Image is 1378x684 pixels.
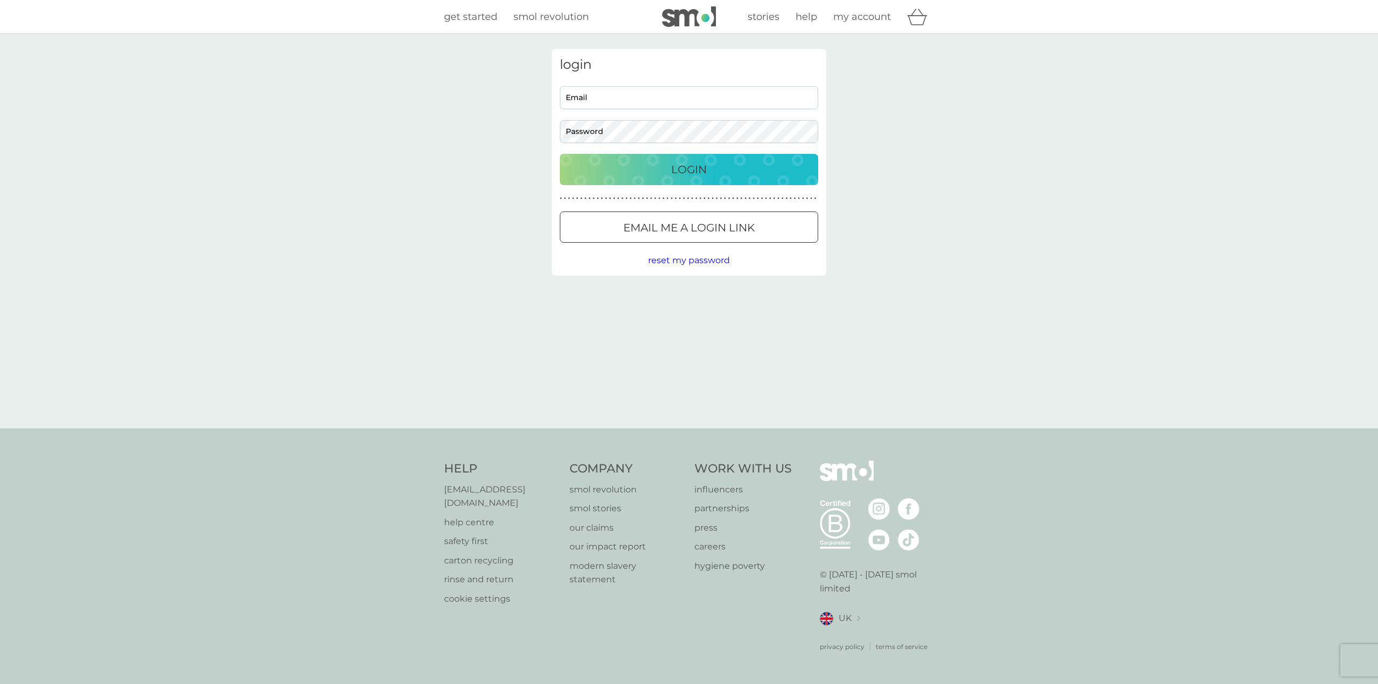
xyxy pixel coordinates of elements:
[444,516,559,530] a: help centre
[593,196,595,201] p: ●
[820,612,833,625] img: UK flag
[796,9,817,25] a: help
[839,611,852,625] span: UK
[716,196,718,201] p: ●
[798,196,800,201] p: ●
[683,196,685,201] p: ●
[648,253,730,267] button: reset my password
[658,196,660,201] p: ●
[679,196,681,201] p: ●
[769,196,771,201] p: ●
[444,461,559,477] h4: Help
[785,196,788,201] p: ●
[597,196,599,201] p: ●
[570,540,684,554] a: our impact report
[744,196,747,201] p: ●
[687,196,689,201] p: ●
[694,483,792,497] a: influencers
[907,6,934,27] div: basket
[790,196,792,201] p: ●
[695,196,698,201] p: ●
[444,534,559,548] a: safety first
[728,196,730,201] p: ●
[514,11,589,23] span: smol revolution
[560,211,818,243] button: Email me a login link
[568,196,570,201] p: ●
[694,540,792,554] a: careers
[694,521,792,535] a: press
[898,498,919,520] img: visit the smol Facebook page
[617,196,620,201] p: ●
[444,573,559,587] a: rinse and return
[630,196,632,201] p: ●
[625,196,628,201] p: ●
[576,196,579,201] p: ●
[857,616,860,622] img: select a new location
[694,502,792,516] a: partnerships
[810,196,812,201] p: ●
[580,196,582,201] p: ●
[820,641,864,652] a: privacy policy
[748,11,779,23] span: stories
[570,521,684,535] p: our claims
[675,196,677,201] p: ●
[444,554,559,568] a: carton recycling
[560,57,818,73] h3: login
[514,9,589,25] a: smol revolution
[777,196,779,201] p: ●
[570,483,684,497] a: smol revolution
[814,196,817,201] p: ●
[741,196,743,201] p: ●
[796,11,817,23] span: help
[444,11,497,23] span: get started
[749,196,751,201] p: ●
[820,568,934,595] p: © [DATE] - [DATE] smol limited
[585,196,587,201] p: ●
[782,196,784,201] p: ●
[868,498,890,520] img: visit the smol Instagram page
[444,9,497,25] a: get started
[802,196,804,201] p: ●
[560,196,562,201] p: ●
[794,196,796,201] p: ●
[671,196,673,201] p: ●
[570,502,684,516] a: smol stories
[868,529,890,551] img: visit the smol Youtube page
[736,196,739,201] p: ●
[898,529,919,551] img: visit the smol Tiktok page
[757,196,759,201] p: ●
[621,196,623,201] p: ●
[806,196,808,201] p: ●
[444,483,559,510] a: [EMAIL_ADDRESS][DOMAIN_NAME]
[642,196,644,201] p: ●
[650,196,652,201] p: ●
[605,196,607,201] p: ●
[601,196,603,201] p: ●
[704,196,706,201] p: ●
[694,559,792,573] a: hygiene poverty
[833,11,891,23] span: my account
[699,196,701,201] p: ●
[588,196,590,201] p: ●
[609,196,611,201] p: ●
[623,219,755,236] p: Email me a login link
[560,154,818,185] button: Login
[572,196,574,201] p: ●
[876,641,927,652] a: terms of service
[662,6,716,27] img: smol
[613,196,615,201] p: ●
[570,559,684,587] a: modern slavery statement
[671,161,707,178] p: Login
[748,9,779,25] a: stories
